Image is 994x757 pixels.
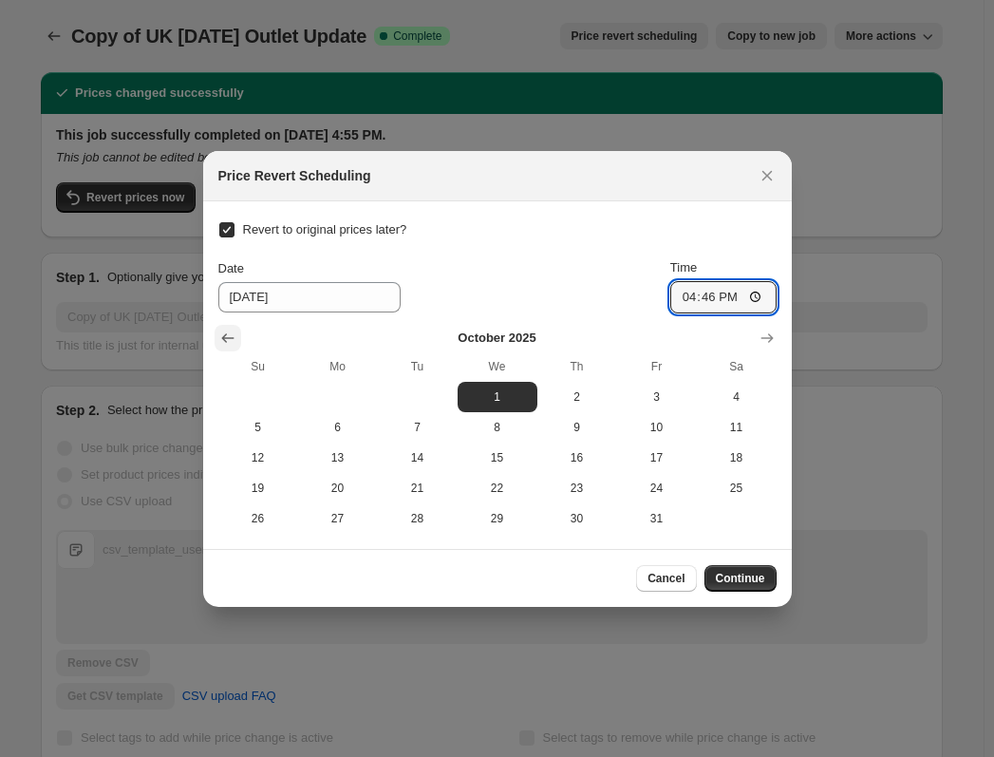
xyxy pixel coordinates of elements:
[617,382,697,412] button: Friday October 3 2025
[465,511,530,526] span: 29
[545,359,610,374] span: Th
[697,351,777,382] th: Saturday
[218,351,298,382] th: Sunday
[226,420,291,435] span: 5
[226,511,291,526] span: 26
[545,450,610,465] span: 16
[617,503,697,534] button: Friday October 31 2025
[306,420,370,435] span: 6
[716,571,765,586] span: Continue
[537,382,617,412] button: Thursday October 2 2025
[215,325,241,351] button: Show previous month, September 2025
[218,503,298,534] button: Sunday October 26 2025
[704,389,769,405] span: 4
[226,481,291,496] span: 19
[378,473,458,503] button: Tuesday October 21 2025
[458,351,537,382] th: Wednesday
[465,389,530,405] span: 1
[545,481,610,496] span: 23
[385,450,450,465] span: 14
[378,412,458,443] button: Tuesday October 7 2025
[385,420,450,435] span: 7
[218,473,298,503] button: Sunday October 19 2025
[537,412,617,443] button: Thursday October 9 2025
[537,473,617,503] button: Thursday October 23 2025
[306,481,370,496] span: 20
[465,359,530,374] span: We
[625,511,689,526] span: 31
[378,443,458,473] button: Tuesday October 14 2025
[465,481,530,496] span: 22
[617,351,697,382] th: Friday
[218,412,298,443] button: Sunday October 5 2025
[545,420,610,435] span: 9
[458,443,537,473] button: Wednesday October 15 2025
[465,420,530,435] span: 8
[754,325,780,351] button: Show next month, November 2025
[218,261,244,275] span: Date
[378,351,458,382] th: Tuesday
[298,443,378,473] button: Monday October 13 2025
[625,420,689,435] span: 10
[545,389,610,405] span: 2
[704,481,769,496] span: 25
[617,412,697,443] button: Friday October 10 2025
[298,351,378,382] th: Monday
[218,282,401,312] input: 9/26/2025
[625,359,689,374] span: Fr
[306,450,370,465] span: 13
[670,281,777,313] input: 12:00
[537,351,617,382] th: Thursday
[226,359,291,374] span: Su
[697,443,777,473] button: Saturday October 18 2025
[298,412,378,443] button: Monday October 6 2025
[697,412,777,443] button: Saturday October 11 2025
[458,412,537,443] button: Wednesday October 8 2025
[704,359,769,374] span: Sa
[625,450,689,465] span: 17
[617,443,697,473] button: Friday October 17 2025
[218,443,298,473] button: Sunday October 12 2025
[306,359,370,374] span: Mo
[465,450,530,465] span: 15
[617,473,697,503] button: Friday October 24 2025
[385,511,450,526] span: 28
[704,420,769,435] span: 11
[697,473,777,503] button: Saturday October 25 2025
[537,443,617,473] button: Thursday October 16 2025
[218,166,371,185] h2: Price Revert Scheduling
[754,162,780,189] button: Close
[704,565,777,592] button: Continue
[636,565,696,592] button: Cancel
[385,359,450,374] span: Tu
[537,503,617,534] button: Thursday October 30 2025
[306,511,370,526] span: 27
[298,473,378,503] button: Monday October 20 2025
[545,511,610,526] span: 30
[458,473,537,503] button: Wednesday October 22 2025
[378,503,458,534] button: Tuesday October 28 2025
[385,481,450,496] span: 21
[243,222,407,237] span: Revert to original prices later?
[298,503,378,534] button: Monday October 27 2025
[704,450,769,465] span: 18
[625,481,689,496] span: 24
[647,571,685,586] span: Cancel
[226,450,291,465] span: 12
[458,503,537,534] button: Wednesday October 29 2025
[625,389,689,405] span: 3
[458,382,537,412] button: Wednesday October 1 2025
[697,382,777,412] button: Saturday October 4 2025
[670,260,697,274] span: Time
